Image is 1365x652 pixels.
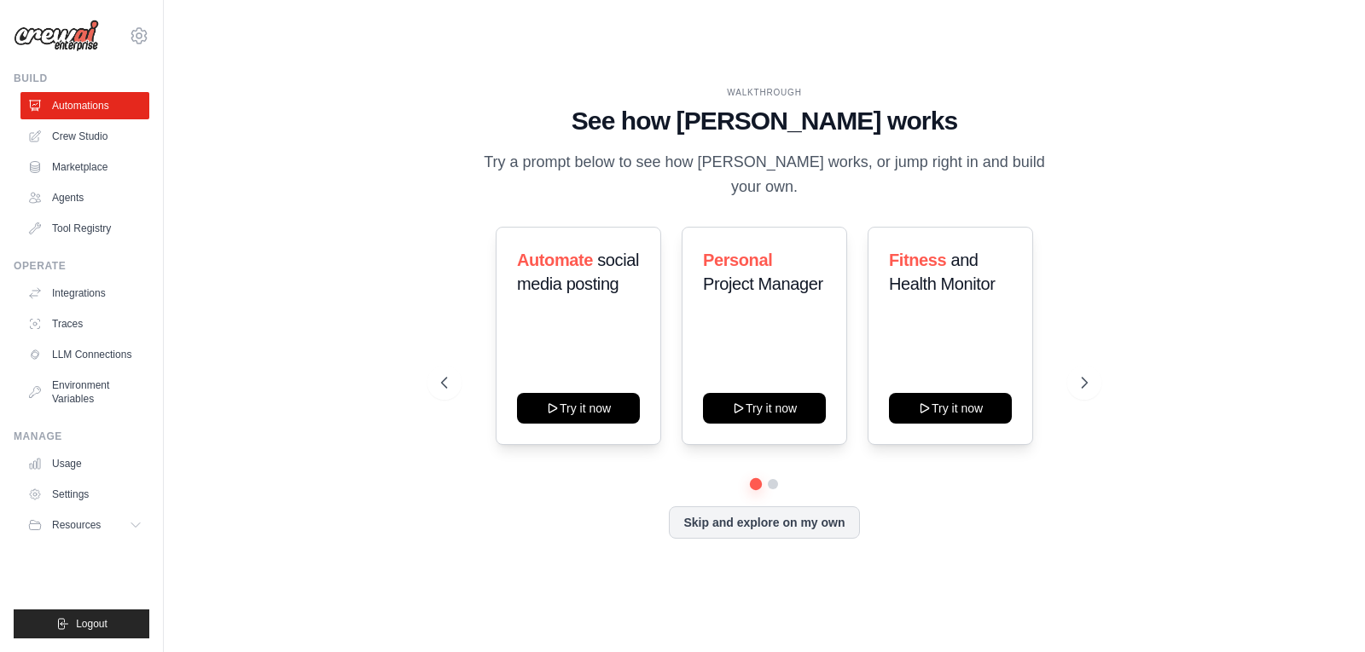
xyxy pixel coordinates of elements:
a: Environment Variables [20,372,149,413]
span: Project Manager [703,274,823,293]
a: LLM Connections [20,341,149,368]
a: Tool Registry [20,215,149,242]
a: Marketplace [20,153,149,181]
button: Skip and explore on my own [669,506,859,539]
div: WALKTHROUGH [441,86,1088,99]
span: Personal [703,251,772,269]
button: Try it now [517,393,640,424]
p: Try a prompt below to see how [PERSON_NAME] works, or jump right in and build your own. [478,150,1051,200]
button: Try it now [703,393,826,424]
a: Agents [20,184,149,211]
a: Integrations [20,280,149,307]
span: Fitness [889,251,946,269]
div: Build [14,72,149,85]
a: Crew Studio [20,123,149,150]
a: Traces [20,310,149,338]
img: Logo [14,20,99,52]
span: Resources [52,518,101,532]
a: Usage [20,450,149,477]
a: Automations [20,92,149,119]
h1: See how [PERSON_NAME] works [441,106,1088,136]
button: Logout [14,609,149,638]
div: Operate [14,259,149,273]
span: social media posting [517,251,639,293]
a: Settings [20,481,149,508]
button: Try it now [889,393,1012,424]
div: Manage [14,430,149,443]
button: Resources [20,511,149,539]
span: Automate [517,251,593,269]
span: Logout [76,617,107,631]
